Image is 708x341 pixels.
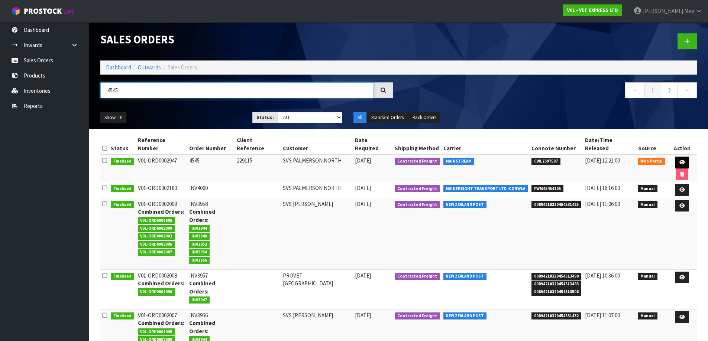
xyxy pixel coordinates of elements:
td: 4545 [187,154,235,182]
span: INV3947 [189,296,210,304]
input: Search sales orders [100,82,374,98]
span: Manual [638,312,658,320]
th: Source [636,134,667,154]
strong: Combined Orders: [189,208,215,223]
th: Customer [281,134,353,154]
span: CWL7597597 [531,158,560,165]
span: 00894210320454513483 [531,281,581,288]
th: Client Reference [235,134,281,154]
span: Contracted Freight [395,185,440,193]
a: Dashboard [106,64,131,71]
span: 00894210320454513506 [531,288,581,296]
span: V01-ORD0002003 [138,233,175,240]
td: INV3957 [187,269,235,309]
span: V01-ORD0002000 [138,225,175,232]
span: Manual [638,201,658,209]
span: Sales Orders [168,64,197,71]
span: [DATE] 11:06:00 [585,200,620,207]
td: SVS PALMERSON NORTH [281,182,353,198]
span: V01-ORD0001995 [138,217,175,224]
td: 229115 [235,154,281,182]
strong: V01 - VET EXPRESS LTD [567,7,618,13]
strong: Combined Orders: [189,319,215,334]
span: Manual [638,185,658,193]
span: NEW ZEALAND POST [443,273,487,280]
span: [DATE] 12:21:00 [585,157,620,164]
strong: Combined Orders: [138,319,184,327]
span: [PERSON_NAME] [643,7,683,14]
td: INV3958 [187,198,235,269]
button: Standard Orders [367,112,408,124]
strong: Status: [256,114,274,121]
span: Finalised [111,185,134,193]
span: [DATE] [355,184,371,191]
span: Contracted Freight [395,312,440,320]
span: 00894210320454531425 [531,201,581,209]
span: Contracted Freight [395,158,440,165]
span: [DATE] 11:07:00 [585,312,620,319]
span: Contracted Freight [395,273,440,280]
strong: Combined Orders: [138,280,184,287]
th: Action [667,134,697,154]
span: [DATE] [355,272,371,279]
span: INV3949 [189,233,210,240]
span: ProStock [24,6,62,16]
h1: Sales Orders [100,33,393,46]
td: V01-ORD0002180 [136,182,187,198]
a: 2 [661,82,678,98]
span: [DATE] [355,200,371,207]
span: INV3954 [189,249,210,256]
span: V01-ORD0001995 [138,328,175,336]
small: WMS [63,8,75,15]
td: SVS PALMERSON NORTH [281,154,353,182]
span: V01-ORD0001998 [138,288,175,296]
button: All [353,112,366,124]
span: 00894210320454513490 [531,273,581,280]
a: → [677,82,697,98]
span: Contracted Freight [395,201,440,209]
span: INV3944 [189,225,210,232]
td: V01-ORD0002947 [136,154,187,182]
span: MAINSTREAM [443,158,475,165]
a: 1 [644,82,661,98]
span: [DATE] [355,157,371,164]
th: Carrier [442,134,530,154]
th: Status [109,134,136,154]
span: FWM45454105 [531,185,563,193]
td: SVS [PERSON_NAME] [281,198,353,269]
nav: Page navigation [404,82,697,101]
button: Back Orders [408,112,440,124]
span: V01-ORD0002007 [138,249,175,256]
span: Finalised [111,158,134,165]
span: [DATE] 16:16:00 [585,184,620,191]
span: MAINFREIGHT TRANSPORT LTD -CONWLA [443,185,528,193]
span: Mee [684,7,694,14]
strong: Combined Orders: [138,208,184,215]
span: Manual [638,273,658,280]
span: Web Portal [638,158,666,165]
td: INV4060 [187,182,235,198]
th: Connote Number [530,134,583,154]
span: Finalised [111,201,134,209]
th: Order Number [187,134,235,154]
strong: Combined Orders: [189,280,215,295]
a: Outwards [138,64,161,71]
span: [DATE] [355,312,371,319]
th: Reference Number [136,134,187,154]
td: PROVET [GEOGRAPHIC_DATA] [281,269,353,309]
span: Finalised [111,312,134,320]
span: INV3952 [189,241,210,248]
td: V01-ORD0002008 [136,269,187,309]
a: ← [625,82,645,98]
th: Date Required [353,134,393,154]
th: Shipping Method [393,134,442,154]
span: NEW ZEALAND POST [443,312,487,320]
button: Show: 10 [100,112,126,124]
span: 00894210320454531432 [531,312,581,320]
span: V01-ORD0002005 [138,241,175,248]
span: Finalised [111,273,134,280]
span: INV3956 [189,257,210,264]
span: NEW ZEALAND POST [443,201,487,209]
th: Date/Time Released [583,134,636,154]
td: V01-ORD0002009 [136,198,187,269]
